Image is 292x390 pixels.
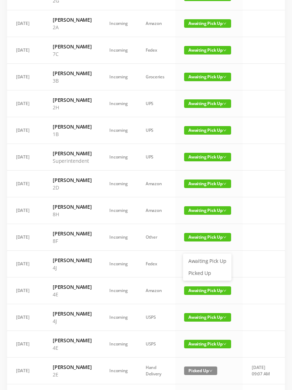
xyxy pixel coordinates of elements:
[223,48,226,52] i: icon: down
[184,46,231,54] span: Awaiting Pick Up
[7,331,44,358] td: [DATE]
[53,184,92,191] p: 2D
[53,77,92,84] p: 3B
[184,233,231,241] span: Awaiting Pick Up
[223,342,226,346] i: icon: down
[53,264,92,271] p: 4J
[100,10,137,37] td: Incoming
[53,50,92,58] p: 7C
[53,371,92,378] p: 2E
[137,90,175,117] td: UPS
[53,69,92,77] h6: [PERSON_NAME]
[223,289,226,292] i: icon: down
[7,358,44,384] td: [DATE]
[100,197,137,224] td: Incoming
[184,206,231,215] span: Awaiting Pick Up
[137,224,175,251] td: Other
[100,64,137,90] td: Incoming
[53,256,92,264] h6: [PERSON_NAME]
[53,210,92,218] p: 8H
[53,43,92,50] h6: [PERSON_NAME]
[184,313,231,322] span: Awaiting Pick Up
[209,369,213,373] i: icon: down
[7,117,44,144] td: [DATE]
[137,251,175,277] td: Fedex
[137,277,175,304] td: Amazon
[184,99,231,108] span: Awaiting Pick Up
[53,176,92,184] h6: [PERSON_NAME]
[100,90,137,117] td: Incoming
[100,251,137,277] td: Incoming
[53,283,92,291] h6: [PERSON_NAME]
[100,117,137,144] td: Incoming
[53,150,92,157] h6: [PERSON_NAME]
[223,155,226,159] i: icon: down
[223,22,226,25] i: icon: down
[184,153,231,161] span: Awaiting Pick Up
[53,317,92,325] p: 4J
[7,251,44,277] td: [DATE]
[7,144,44,171] td: [DATE]
[243,358,280,384] td: [DATE] 09:07 AM
[53,96,92,104] h6: [PERSON_NAME]
[184,286,231,295] span: Awaiting Pick Up
[223,102,226,105] i: icon: down
[53,157,92,165] p: Superintendent
[53,16,92,24] h6: [PERSON_NAME]
[7,64,44,90] td: [DATE]
[7,304,44,331] td: [DATE]
[53,237,92,245] p: 8F
[7,90,44,117] td: [DATE]
[137,37,175,64] td: Fedex
[53,123,92,130] h6: [PERSON_NAME]
[100,331,137,358] td: Incoming
[53,104,92,111] p: 2H
[223,209,226,212] i: icon: down
[223,129,226,132] i: icon: down
[184,366,217,375] span: Picked Up
[100,37,137,64] td: Incoming
[223,182,226,186] i: icon: down
[53,130,92,138] p: 1B
[100,224,137,251] td: Incoming
[137,197,175,224] td: Amazon
[53,230,92,237] h6: [PERSON_NAME]
[100,277,137,304] td: Incoming
[53,203,92,210] h6: [PERSON_NAME]
[53,310,92,317] h6: [PERSON_NAME]
[7,37,44,64] td: [DATE]
[137,10,175,37] td: Amazon
[223,316,226,319] i: icon: down
[53,337,92,344] h6: [PERSON_NAME]
[184,180,231,188] span: Awaiting Pick Up
[7,10,44,37] td: [DATE]
[184,255,230,267] a: Awaiting Pick Up
[184,126,231,135] span: Awaiting Pick Up
[137,358,175,384] td: Hand Delivery
[223,75,226,79] i: icon: down
[100,304,137,331] td: Incoming
[184,73,231,81] span: Awaiting Pick Up
[137,144,175,171] td: UPS
[184,267,230,279] a: Picked Up
[7,224,44,251] td: [DATE]
[7,197,44,224] td: [DATE]
[137,171,175,197] td: Amazon
[53,344,92,352] p: 4E
[53,24,92,31] p: 2A
[137,331,175,358] td: USPS
[7,171,44,197] td: [DATE]
[184,340,231,348] span: Awaiting Pick Up
[184,19,231,28] span: Awaiting Pick Up
[100,171,137,197] td: Incoming
[223,235,226,239] i: icon: down
[100,358,137,384] td: Incoming
[53,363,92,371] h6: [PERSON_NAME]
[100,144,137,171] td: Incoming
[7,277,44,304] td: [DATE]
[137,64,175,90] td: Groceries
[137,304,175,331] td: USPS
[137,117,175,144] td: UPS
[53,291,92,298] p: 4E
